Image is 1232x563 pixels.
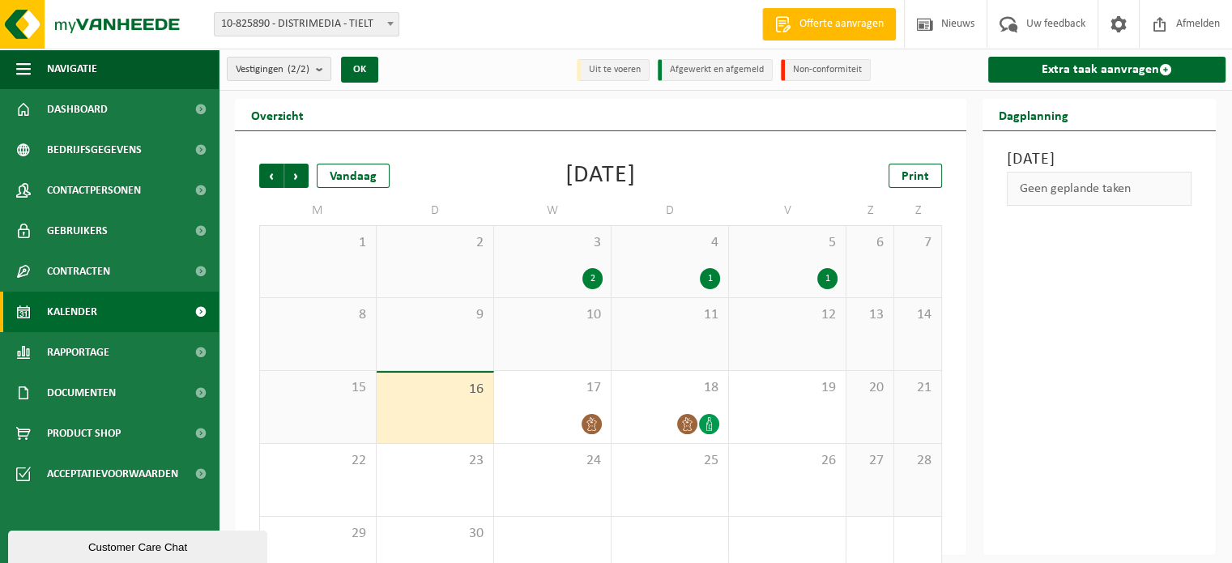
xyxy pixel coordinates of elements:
td: W [494,196,612,225]
h3: [DATE] [1007,147,1192,172]
div: Vandaag [317,164,390,188]
span: Offerte aanvragen [795,16,888,32]
span: Bedrijfsgegevens [47,130,142,170]
a: Offerte aanvragen [762,8,896,41]
div: 2 [582,268,603,289]
span: 11 [620,306,720,324]
span: Acceptatievoorwaarden [47,454,178,494]
li: Non-conformiteit [781,59,871,81]
span: Vorige [259,164,283,188]
span: 15 [268,379,368,397]
span: 10-825890 - DISTRIMEDIA - TIELT [214,12,399,36]
span: Print [902,170,929,183]
span: Rapportage [47,332,109,373]
span: 25 [620,452,720,470]
td: M [259,196,377,225]
a: Print [889,164,942,188]
span: 6 [855,234,885,252]
span: 20 [855,379,885,397]
h2: Dagplanning [983,99,1085,130]
span: 26 [737,452,838,470]
span: 21 [902,379,933,397]
h2: Overzicht [235,99,320,130]
span: 1 [268,234,368,252]
span: 8 [268,306,368,324]
li: Uit te voeren [577,59,650,81]
a: Extra taak aanvragen [988,57,1226,83]
td: V [729,196,846,225]
iframe: chat widget [8,527,271,563]
span: 18 [620,379,720,397]
span: 9 [385,306,485,324]
td: D [612,196,729,225]
span: Gebruikers [47,211,108,251]
div: 1 [700,268,720,289]
span: Dashboard [47,89,108,130]
button: Vestigingen(2/2) [227,57,331,81]
span: 17 [502,379,603,397]
button: OK [341,57,378,83]
td: D [377,196,494,225]
span: 3 [502,234,603,252]
span: 22 [268,452,368,470]
td: Z [846,196,894,225]
div: 1 [817,268,838,289]
count: (2/2) [288,64,309,75]
span: Contactpersonen [47,170,141,211]
span: 16 [385,381,485,399]
span: 24 [502,452,603,470]
span: 14 [902,306,933,324]
span: 29 [268,525,368,543]
span: Volgende [284,164,309,188]
span: 7 [902,234,933,252]
span: 10-825890 - DISTRIMEDIA - TIELT [215,13,399,36]
span: Documenten [47,373,116,413]
span: 30 [385,525,485,543]
div: [DATE] [565,164,636,188]
span: 2 [385,234,485,252]
span: 23 [385,452,485,470]
span: 27 [855,452,885,470]
span: 12 [737,306,838,324]
span: Contracten [47,251,110,292]
td: Z [894,196,942,225]
span: Navigatie [47,49,97,89]
span: Kalender [47,292,97,332]
span: 28 [902,452,933,470]
span: Product Shop [47,413,121,454]
span: 5 [737,234,838,252]
span: Vestigingen [236,58,309,82]
div: Geen geplande taken [1007,172,1192,206]
span: 4 [620,234,720,252]
span: 19 [737,379,838,397]
li: Afgewerkt en afgemeld [658,59,773,81]
span: 13 [855,306,885,324]
span: 10 [502,306,603,324]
